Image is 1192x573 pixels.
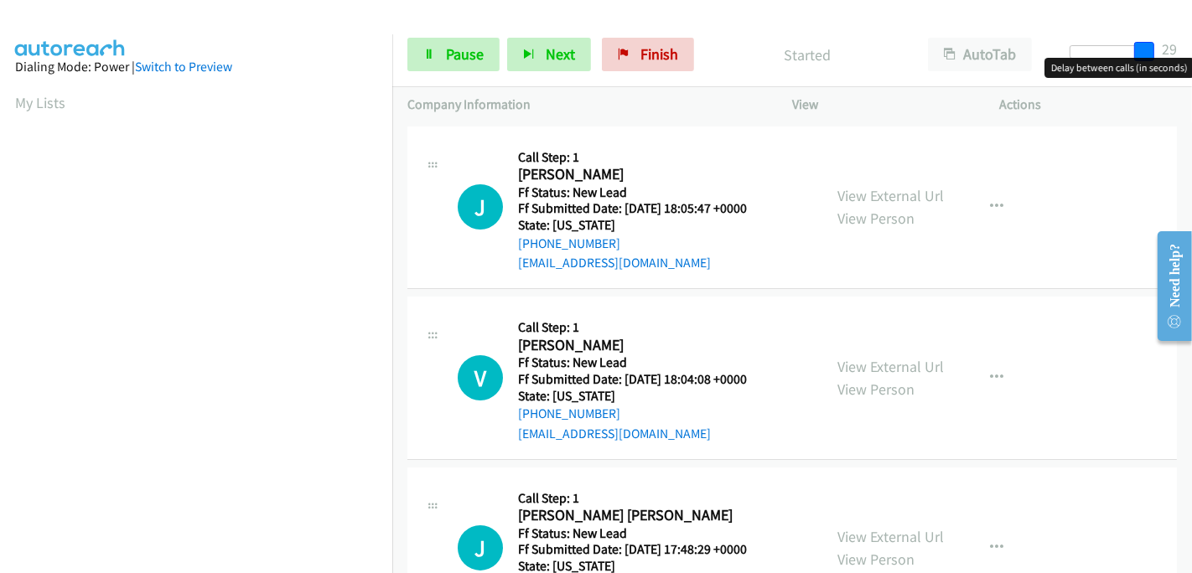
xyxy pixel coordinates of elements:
a: [PHONE_NUMBER] [518,405,620,421]
h5: Ff Status: New Lead [518,354,768,371]
iframe: Resource Center [1144,219,1192,353]
p: Actions [1000,95,1178,115]
a: View Person [837,209,915,228]
h5: Ff Submitted Date: [DATE] 18:04:08 +0000 [518,371,768,388]
a: [PHONE_NUMBER] [518,235,620,251]
a: Finish [602,38,694,71]
h5: State: [US_STATE] [518,217,768,234]
a: View External Url [837,527,944,546]
p: Started [717,44,898,66]
p: View [792,95,970,115]
a: View External Url [837,186,944,205]
button: AutoTab [928,38,1032,71]
h2: [PERSON_NAME] [518,165,768,184]
a: [EMAIL_ADDRESS][DOMAIN_NAME] [518,255,711,271]
a: View Person [837,550,915,569]
h1: J [458,525,503,570]
span: Next [546,44,575,64]
div: The call is yet to be attempted [458,525,503,570]
h5: Ff Status: New Lead [518,525,768,542]
h5: Ff Status: New Lead [518,184,768,201]
a: View External Url [837,357,944,376]
h1: V [458,355,503,400]
h5: Ff Submitted Date: [DATE] 17:48:29 +0000 [518,541,768,558]
h5: Call Step: 1 [518,319,768,336]
h5: Call Step: 1 [518,149,768,166]
span: Finish [640,44,678,64]
a: Switch to Preview [135,59,232,75]
div: 29 [1162,38,1177,60]
a: My Lists [15,93,65,112]
p: Company Information [407,95,762,115]
a: Pause [407,38,500,71]
span: Pause [446,44,484,64]
button: Next [507,38,591,71]
a: [EMAIL_ADDRESS][DOMAIN_NAME] [518,426,711,441]
h1: J [458,184,503,230]
h2: [PERSON_NAME] [518,336,768,355]
h5: State: [US_STATE] [518,388,768,405]
h5: Call Step: 1 [518,490,768,507]
a: View Person [837,379,915,399]
h2: [PERSON_NAME] [PERSON_NAME] [518,506,768,525]
div: Dialing Mode: Power | [15,57,377,77]
h5: Ff Submitted Date: [DATE] 18:05:47 +0000 [518,200,768,217]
